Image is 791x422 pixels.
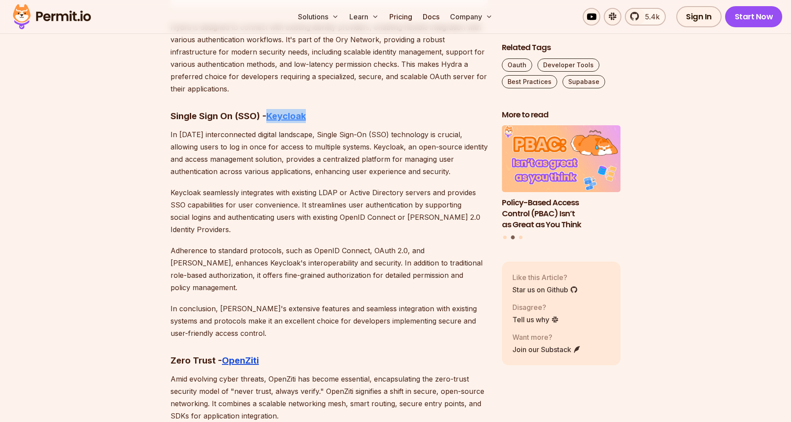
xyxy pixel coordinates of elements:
[171,244,488,294] p: Adherence to standard protocols, such as OpenID Connect, OAuth 2.0, and [PERSON_NAME], enhances K...
[502,197,620,230] h3: Policy-Based Access Control (PBAC) Isn’t as Great as You Think
[537,58,599,72] a: Developer Tools
[519,236,522,239] button: Go to slide 3
[266,111,306,121] a: Keycloak
[676,6,722,27] a: Sign In
[346,8,382,25] button: Learn
[171,373,488,422] p: Amid evolving cyber threats, OpenZiti has become essential, encapsulating the zero-trust security...
[419,8,443,25] a: Docs
[512,344,581,355] a: Join our Substack
[502,58,532,72] a: Oauth
[171,186,488,236] p: Keycloak seamlessly integrates with existing LDAP or Active Directory servers and provides SSO ca...
[9,2,95,32] img: Permit logo
[294,8,342,25] button: Solutions
[502,75,557,88] a: Best Practices
[171,111,266,121] strong: Single Sign On (SSO) -
[171,128,488,178] p: In [DATE] interconnected digital landscape, Single Sign-On (SSO) technology is crucial, allowing ...
[512,272,578,283] p: Like this Article?
[171,21,488,95] p: Hydra is designed to connect with existing identity providers, enabling flexible integration with...
[725,6,783,27] a: Start Now
[625,8,666,25] a: 5.4k
[511,236,515,240] button: Go to slide 2
[502,109,620,120] h2: More to read
[640,11,660,22] span: 5.4k
[512,284,578,295] a: Star us on Github
[562,75,605,88] a: Supabase
[171,355,222,366] strong: Zero Trust -
[446,8,496,25] button: Company
[222,355,259,366] a: OpenZiti
[512,302,559,313] p: Disagree?
[386,8,416,25] a: Pricing
[512,332,581,342] p: Want more?
[502,126,620,230] li: 2 of 3
[502,42,620,53] h2: Related Tags
[502,126,620,230] a: Policy-Based Access Control (PBAC) Isn’t as Great as You ThinkPolicy-Based Access Control (PBAC) ...
[512,314,559,325] a: Tell us why
[503,236,507,239] button: Go to slide 1
[502,126,620,193] img: Policy-Based Access Control (PBAC) Isn’t as Great as You Think
[171,302,488,339] p: In conclusion, [PERSON_NAME]'s extensive features and seamless integration with existing systems ...
[502,126,620,241] div: Posts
